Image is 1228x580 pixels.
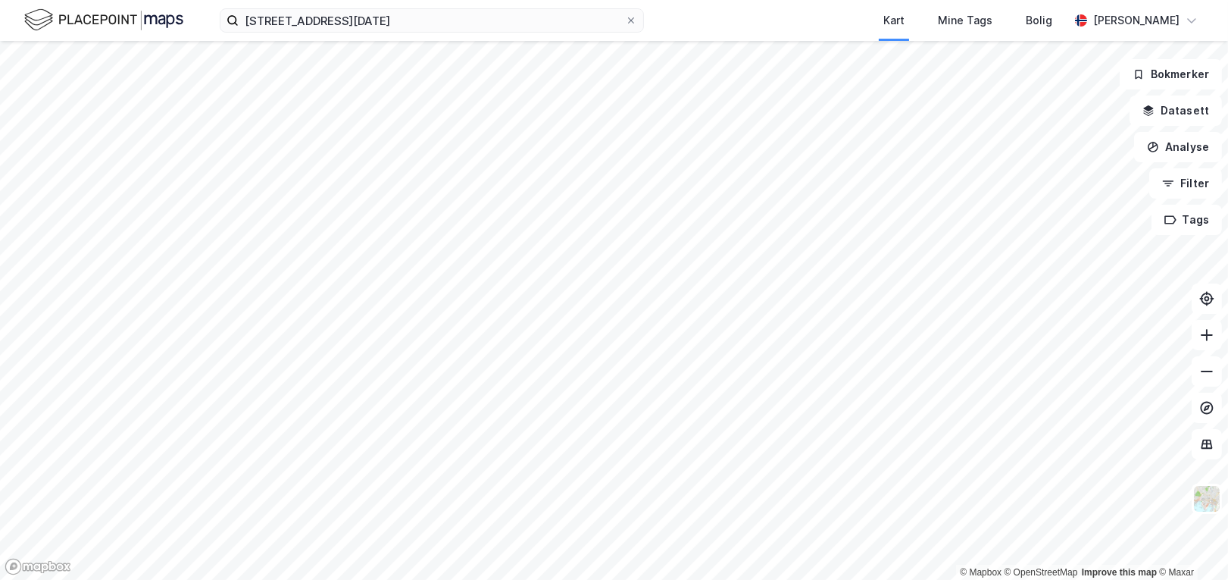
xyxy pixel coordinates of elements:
button: Datasett [1130,96,1222,126]
button: Tags [1151,205,1222,235]
img: logo.f888ab2527a4732fd821a326f86c7f29.svg [24,7,183,33]
a: Improve this map [1082,567,1157,578]
input: Søk på adresse, matrikkel, gårdeiere, leietakere eller personer [239,9,625,32]
iframe: Chat Widget [1152,507,1228,580]
button: Analyse [1134,132,1222,162]
div: [PERSON_NAME] [1093,11,1180,30]
a: Mapbox homepage [5,558,71,575]
button: Filter [1149,168,1222,199]
div: Bolig [1026,11,1052,30]
div: Mine Tags [938,11,992,30]
a: Mapbox [960,567,1001,578]
div: Kart [883,11,905,30]
a: OpenStreetMap [1005,567,1078,578]
img: Z [1192,484,1221,513]
button: Bokmerker [1120,59,1222,89]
